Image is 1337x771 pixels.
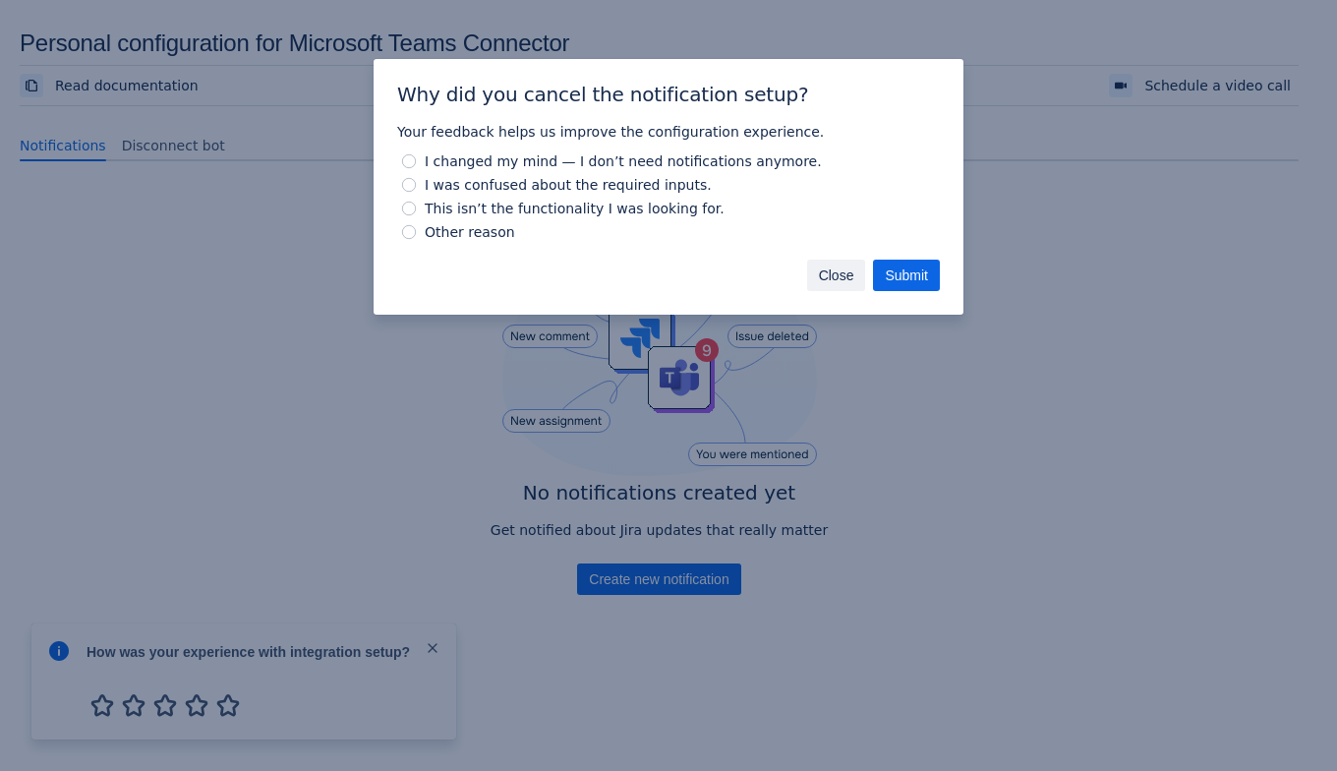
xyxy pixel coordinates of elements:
span: Other reason [421,220,519,244]
span: This isn’t the functionality I was looking for. [421,197,728,220]
button: Close [807,260,866,291]
button: Submit [873,260,940,291]
span: I changed my mind — I don’t need notifications anymore. [421,149,826,173]
input: This isn’t the functionality I was looking for. [402,202,416,215]
input: Other reason [402,225,416,239]
span: Submit [885,260,928,291]
input: I changed my mind — I don’t need notifications anymore. [402,154,416,168]
span: Close [819,260,854,291]
span: Why did you cancel the notification setup? [397,83,808,106]
input: I was confused about the required inputs. [402,178,416,192]
span: I was confused about the required inputs. [421,173,716,197]
span: Your feedback helps us improve the configuration experience. [397,124,824,140]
